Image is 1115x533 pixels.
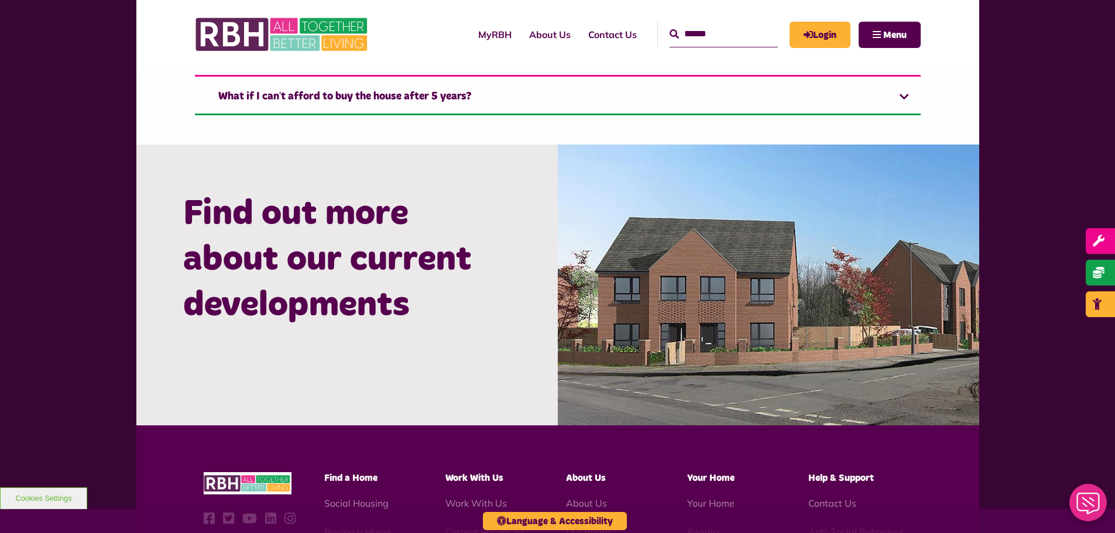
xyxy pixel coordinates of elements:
[324,497,389,509] a: Social Housing - open in a new tab
[558,145,979,425] img: New RBH homes at Peel Lane, Heywood
[520,19,579,50] a: About Us
[859,22,921,48] button: Navigation
[883,30,907,40] span: Menu
[790,22,850,48] a: MyRBH
[204,472,291,495] img: RBH
[483,512,627,530] button: Language & Accessibility
[687,473,735,483] span: Your Home
[566,497,607,509] a: About Us
[183,191,511,328] h2: Find out more about our current developments
[687,497,735,509] a: Your Home
[195,12,370,57] img: RBH
[195,80,921,115] a: What if I can’t afford to buy the house after 5 years?
[566,473,606,483] span: About Us
[670,22,778,47] input: Search
[469,19,520,50] a: MyRBH
[808,473,874,483] span: Help & Support
[1062,480,1115,533] iframe: Netcall Web Assistant for live chat
[445,473,503,483] span: Work With Us
[445,497,507,509] a: Work With Us
[808,497,856,509] a: Contact Us
[579,19,646,50] a: Contact Us
[324,473,378,483] span: Find a Home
